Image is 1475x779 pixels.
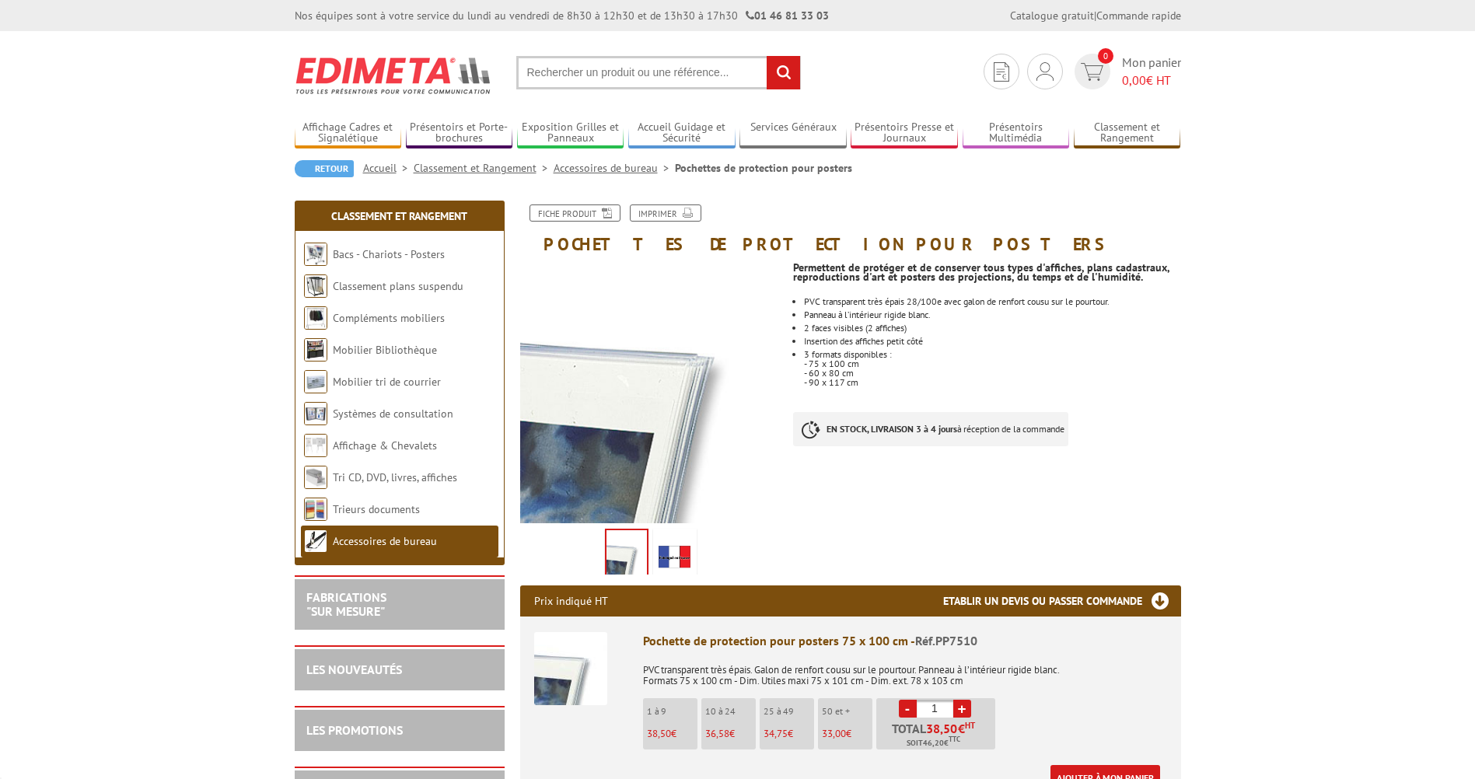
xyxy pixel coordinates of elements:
[304,466,327,489] img: Tri CD, DVD, livres, affiches
[304,434,327,457] img: Affichage & Chevalets
[333,438,437,452] a: Affichage & Chevalets
[764,728,814,739] p: €
[647,727,671,740] span: 38,50
[643,632,1167,650] div: Pochette de protection pour posters 75 x 100 cm -
[1036,62,1054,81] img: devis rapide
[516,56,801,89] input: Rechercher un produit ou une référence...
[304,274,327,298] img: Classement plans suspendu
[534,585,608,617] p: Prix indiqué HT
[705,706,756,717] p: 10 à 24
[656,532,694,580] img: edimeta_produit_fabrique_en_france.jpg
[1122,72,1146,88] span: 0,00
[1096,9,1181,23] a: Commande rapide
[915,633,977,648] span: Réf.PP7510
[333,279,463,293] a: Classement plans suspendu
[764,706,814,717] p: 25 à 49
[764,727,788,740] span: 34,75
[295,47,493,104] img: Edimeta
[647,706,697,717] p: 1 à 9
[746,9,829,23] strong: 01 46 81 33 03
[333,502,420,516] a: Trieurs documents
[1074,121,1181,146] a: Classement et Rangement
[333,247,445,261] a: Bacs - Chariots - Posters
[333,470,457,484] a: Tri CD, DVD, livres, affiches
[739,121,847,146] a: Services Généraux
[295,121,402,146] a: Affichage Cadres et Signalétique
[822,727,846,740] span: 33,00
[1122,72,1181,89] span: € HT
[1071,54,1181,89] a: devis rapide 0 Mon panier 0,00€ HT
[606,530,647,578] img: pp7510_pochettes_de_protection_pour_posters_75x100cm.jpg
[1098,48,1113,64] span: 0
[306,722,403,738] a: LES PROMOTIONS
[827,423,957,435] strong: EN STOCK, LIVRAISON 3 à 4 jours
[304,243,327,266] img: Bacs - Chariots - Posters
[804,378,1180,387] div: - 90 x 117 cm
[1010,8,1181,23] div: |
[804,369,1180,378] div: - 60 x 80 cm
[675,160,852,176] li: Pochettes de protection pour posters
[630,204,701,222] a: Imprimer
[406,121,513,146] a: Présentoirs et Porte-brochures
[793,412,1068,446] p: à réception de la commande
[306,662,402,677] a: LES NOUVEAUTÉS
[304,529,327,553] img: Accessoires de bureau
[994,62,1009,82] img: devis rapide
[304,402,327,425] img: Systèmes de consultation
[647,728,697,739] p: €
[822,728,872,739] p: €
[304,370,327,393] img: Mobilier tri de courrier
[333,343,437,357] a: Mobilier Bibliothèque
[304,338,327,362] img: Mobilier Bibliothèque
[804,350,1180,359] div: 3 formats disponibles :
[643,654,1167,686] p: PVC transparent très épais. Galon de renfort cousu sur le pourtour. Panneau à l’intérieur rigide ...
[333,311,445,325] a: Compléments mobiliers
[943,585,1181,617] h3: Etablir un devis ou passer commande
[331,209,467,223] a: Classement et Rangement
[880,722,995,749] p: Total
[899,700,917,718] a: -
[965,720,975,731] sup: HT
[949,735,960,743] sup: TTC
[1010,9,1094,23] a: Catalogue gratuit
[1081,63,1103,81] img: devis rapide
[804,297,1180,306] li: PVC transparent très épais 28/100e avec galon de renfort cousu sur le pourtour.
[534,632,607,705] img: Pochette de protection pour posters 75 x 100 cm
[953,700,971,718] a: +
[822,706,872,717] p: 50 et +
[851,121,958,146] a: Présentoirs Presse et Journaux
[705,728,756,739] p: €
[926,722,958,735] span: 38,50
[295,8,829,23] div: Nos équipes sont à votre service du lundi au vendredi de 8h30 à 12h30 et de 13h30 à 17h30
[628,121,736,146] a: Accueil Guidage et Sécurité
[295,160,354,177] a: Retour
[304,498,327,521] img: Trieurs documents
[554,161,675,175] a: Accessoires de bureau
[306,589,386,619] a: FABRICATIONS"Sur Mesure"
[304,306,327,330] img: Compléments mobiliers
[907,737,960,749] span: Soit €
[1122,54,1181,89] span: Mon panier
[804,323,1180,333] p: 2 faces visibles (2 affiches)
[963,121,1070,146] a: Présentoirs Multimédia
[333,534,437,548] a: Accessoires de bureau
[958,722,965,735] span: €
[530,204,620,222] a: Fiche produit
[804,359,1180,369] div: - 75 x 100 cm
[767,56,800,89] input: rechercher
[804,337,1180,346] li: Insertion des affiches petit côté
[804,310,1180,320] li: Panneau à l’intérieur rigide blanc.
[520,261,782,523] img: pp7510_pochettes_de_protection_pour_posters_75x100cm.jpg
[333,375,441,389] a: Mobilier tri de courrier
[517,121,624,146] a: Exposition Grilles et Panneaux
[414,161,554,175] a: Classement et Rangement
[923,737,944,749] span: 46,20
[363,161,414,175] a: Accueil
[793,260,1169,284] strong: Permettent de protéger et de conserver tous types d'affiches, plans cadastraux, reproductions d'a...
[333,407,453,421] a: Systèmes de consultation
[705,727,729,740] span: 36,58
